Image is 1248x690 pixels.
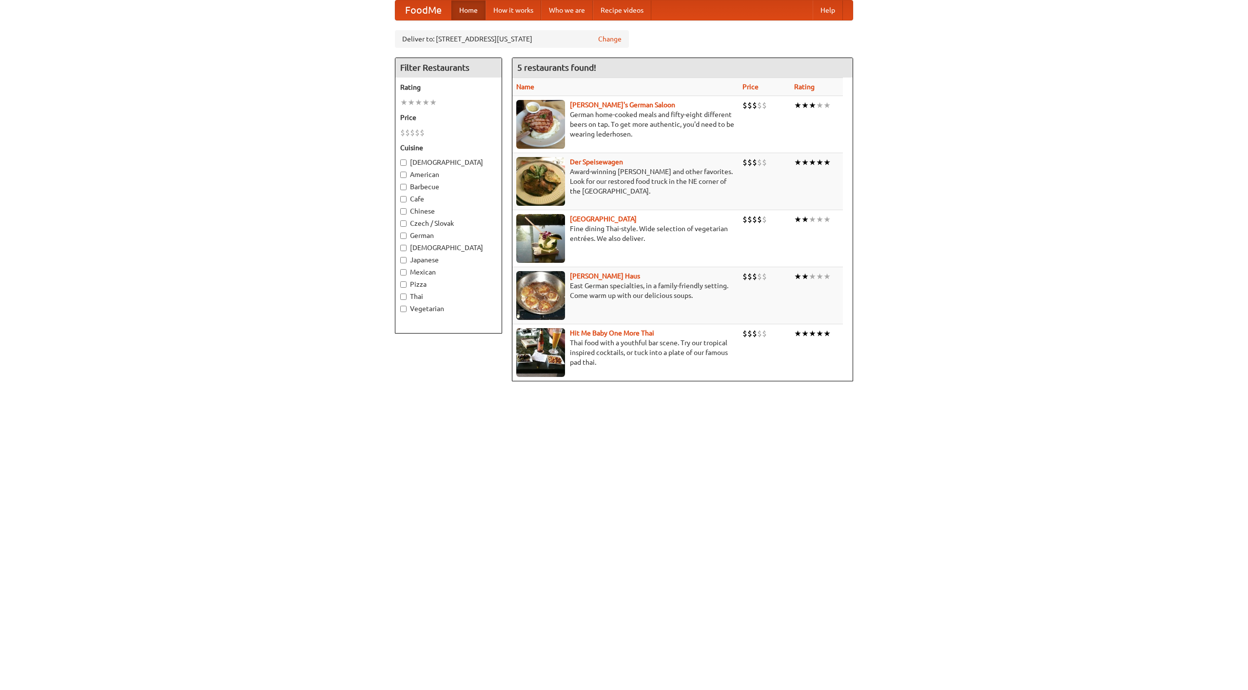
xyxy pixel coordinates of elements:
a: Rating [794,83,815,91]
label: Chinese [400,206,497,216]
li: $ [752,214,757,225]
p: Award-winning [PERSON_NAME] and other favorites. Look for our restored food truck in the NE corne... [516,167,735,196]
a: Hit Me Baby One More Thai [570,329,654,337]
p: East German specialties, in a family-friendly setting. Come warm up with our delicious soups. [516,281,735,300]
a: Help [813,0,843,20]
label: Japanese [400,255,497,265]
input: Thai [400,294,407,300]
li: $ [415,127,420,138]
li: ★ [794,214,801,225]
li: ★ [801,328,809,339]
a: Home [451,0,486,20]
input: Barbecue [400,184,407,190]
input: Pizza [400,281,407,288]
li: ★ [801,271,809,282]
input: Chinese [400,208,407,215]
label: Mexican [400,267,497,277]
li: ★ [809,100,816,111]
li: ★ [823,271,831,282]
li: ★ [794,328,801,339]
li: $ [762,271,767,282]
p: Thai food with a youthful bar scene. Try our tropical inspired cocktails, or tuck into a plate of... [516,338,735,367]
p: Fine dining Thai-style. Wide selection of vegetarian entrées. We also deliver. [516,224,735,243]
li: ★ [816,214,823,225]
h5: Rating [400,82,497,92]
li: $ [400,127,405,138]
li: ★ [809,214,816,225]
ng-pluralize: 5 restaurants found! [517,63,596,72]
label: Czech / Slovak [400,218,497,228]
input: Czech / Slovak [400,220,407,227]
img: esthers.jpg [516,100,565,149]
li: $ [742,271,747,282]
li: $ [752,271,757,282]
label: [DEMOGRAPHIC_DATA] [400,243,497,253]
a: Who we are [541,0,593,20]
li: $ [762,328,767,339]
li: $ [742,328,747,339]
p: German home-cooked meals and fifty-eight different beers on tap. To get more authentic, you'd nee... [516,110,735,139]
li: $ [410,127,415,138]
li: $ [762,157,767,168]
li: ★ [816,100,823,111]
a: [PERSON_NAME]'s German Saloon [570,101,675,109]
h4: Filter Restaurants [395,58,502,78]
li: ★ [794,100,801,111]
a: [PERSON_NAME] Haus [570,272,640,280]
label: [DEMOGRAPHIC_DATA] [400,158,497,167]
li: $ [747,100,752,111]
li: $ [742,157,747,168]
input: [DEMOGRAPHIC_DATA] [400,245,407,251]
h5: Cuisine [400,143,497,153]
a: Der Speisewagen [570,158,623,166]
img: babythai.jpg [516,328,565,377]
a: FoodMe [395,0,451,20]
div: Deliver to: [STREET_ADDRESS][US_STATE] [395,30,629,48]
label: American [400,170,497,179]
a: Name [516,83,534,91]
li: $ [747,328,752,339]
li: ★ [809,271,816,282]
li: ★ [801,100,809,111]
li: $ [762,100,767,111]
label: Pizza [400,279,497,289]
a: Price [742,83,759,91]
li: $ [752,100,757,111]
a: Change [598,34,622,44]
a: How it works [486,0,541,20]
li: ★ [823,214,831,225]
li: $ [742,100,747,111]
li: ★ [422,97,429,108]
a: [GEOGRAPHIC_DATA] [570,215,637,223]
img: satay.jpg [516,214,565,263]
input: Japanese [400,257,407,263]
li: ★ [809,157,816,168]
li: $ [757,271,762,282]
li: ★ [816,328,823,339]
li: ★ [823,157,831,168]
li: $ [752,157,757,168]
li: $ [757,157,762,168]
li: $ [752,328,757,339]
li: ★ [794,157,801,168]
input: Cafe [400,196,407,202]
li: ★ [801,214,809,225]
li: $ [747,214,752,225]
li: $ [757,214,762,225]
input: German [400,233,407,239]
li: ★ [794,271,801,282]
li: ★ [823,100,831,111]
label: Vegetarian [400,304,497,314]
a: Recipe videos [593,0,651,20]
input: Mexican [400,269,407,276]
li: ★ [429,97,437,108]
li: $ [747,271,752,282]
input: American [400,172,407,178]
li: ★ [415,97,422,108]
label: Thai [400,292,497,301]
li: ★ [816,157,823,168]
